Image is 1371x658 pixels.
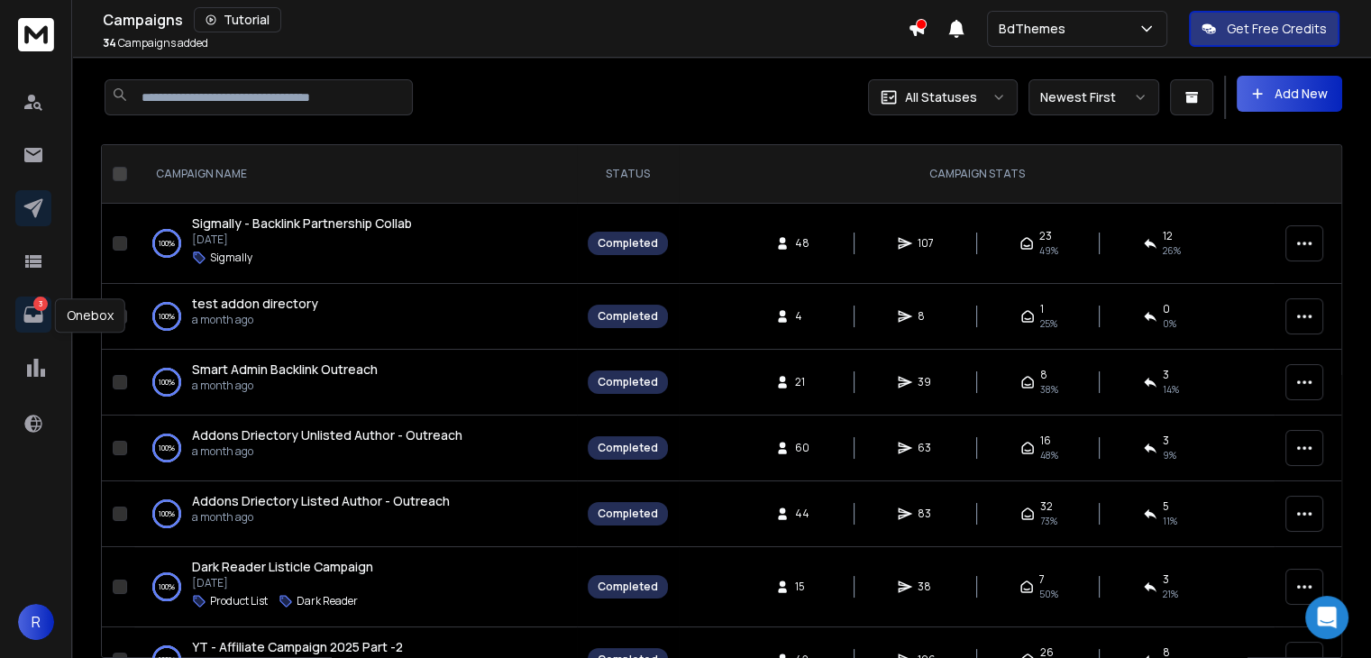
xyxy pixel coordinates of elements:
[1040,302,1044,316] span: 1
[18,604,54,640] button: R
[1028,79,1159,115] button: Newest First
[134,547,577,627] td: 100%Dark Reader Listicle Campaign[DATE]Product ListDark Reader
[134,145,577,204] th: CAMPAIGN NAME
[192,295,318,312] span: test addon directory
[1163,382,1179,397] span: 14 %
[134,481,577,547] td: 100%Addons Driectory Listed Author - Outreacha month ago
[1163,587,1178,601] span: 21 %
[795,441,813,455] span: 60
[1163,434,1169,448] span: 3
[192,215,412,233] a: Sigmally - Backlink Partnership Collab
[134,284,577,350] td: 100%test addon directorya month ago
[598,236,658,251] div: Completed
[1040,382,1058,397] span: 38 %
[1039,587,1058,601] span: 50 %
[103,36,208,50] p: Campaigns added
[1163,316,1176,331] span: 0 %
[194,7,281,32] button: Tutorial
[1040,368,1047,382] span: 8
[192,215,412,232] span: Sigmally - Backlink Partnership Collab
[918,236,936,251] span: 107
[598,309,658,324] div: Completed
[795,375,813,389] span: 21
[192,379,378,393] p: a month ago
[795,507,813,521] span: 44
[1163,368,1169,382] span: 3
[192,558,373,576] a: Dark Reader Listicle Campaign
[598,375,658,389] div: Completed
[1163,448,1176,462] span: 9 %
[210,594,268,608] p: Product List
[1040,499,1053,514] span: 32
[1163,243,1181,258] span: 26 %
[1039,572,1045,587] span: 7
[1227,20,1327,38] p: Get Free Credits
[159,307,175,325] p: 100 %
[134,416,577,481] td: 100%Addons Driectory Unlisted Author - Outreacha month ago
[192,444,462,459] p: a month ago
[598,580,658,594] div: Completed
[1040,434,1051,448] span: 16
[1040,514,1057,528] span: 73 %
[1163,499,1169,514] span: 5
[159,505,175,523] p: 100 %
[192,638,403,655] span: YT - Affiliate Campaign 2025 Part -2
[598,507,658,521] div: Completed
[192,576,373,590] p: [DATE]
[159,234,175,252] p: 100 %
[192,426,462,444] a: Addons Driectory Unlisted Author - Outreach
[103,7,908,32] div: Campaigns
[999,20,1073,38] p: BdThemes
[918,309,936,324] span: 8
[192,510,450,525] p: a month ago
[33,297,48,311] p: 3
[159,439,175,457] p: 100 %
[1163,302,1170,316] span: 0
[192,492,450,509] span: Addons Driectory Listed Author - Outreach
[918,375,936,389] span: 39
[159,373,175,391] p: 100 %
[795,236,813,251] span: 48
[210,251,252,265] p: Sigmally
[134,350,577,416] td: 100%Smart Admin Backlink Outreacha month ago
[1305,596,1348,639] div: Open Intercom Messenger
[679,145,1275,204] th: CAMPAIGN STATS
[1040,316,1057,331] span: 25 %
[192,558,373,575] span: Dark Reader Listicle Campaign
[918,441,936,455] span: 63
[192,313,318,327] p: a month ago
[192,295,318,313] a: test addon directory
[1237,76,1342,112] button: Add New
[1040,448,1058,462] span: 48 %
[905,88,977,106] p: All Statuses
[159,578,175,596] p: 100 %
[1039,229,1052,243] span: 23
[1163,229,1173,243] span: 12
[795,580,813,594] span: 15
[192,233,412,247] p: [DATE]
[192,492,450,510] a: Addons Driectory Listed Author - Outreach
[55,298,125,333] div: Onebox
[577,145,679,204] th: STATUS
[918,580,936,594] span: 38
[598,441,658,455] div: Completed
[192,361,378,379] a: Smart Admin Backlink Outreach
[795,309,813,324] span: 4
[192,638,403,656] a: YT - Affiliate Campaign 2025 Part -2
[1039,243,1058,258] span: 49 %
[1189,11,1339,47] button: Get Free Credits
[297,594,358,608] p: Dark Reader
[134,204,577,284] td: 100%Sigmally - Backlink Partnership Collab[DATE]Sigmally
[1163,572,1169,587] span: 3
[918,507,936,521] span: 83
[103,35,116,50] span: 34
[1163,514,1177,528] span: 11 %
[15,297,51,333] a: 3
[192,426,462,443] span: Addons Driectory Unlisted Author - Outreach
